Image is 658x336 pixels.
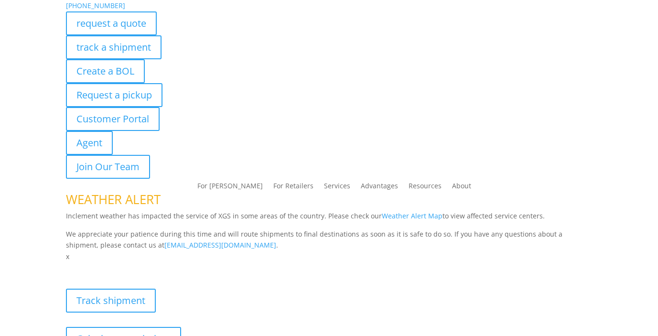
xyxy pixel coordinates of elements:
a: Create a BOL [66,59,145,83]
a: About [452,183,471,193]
a: For [PERSON_NAME] [197,183,263,193]
a: track a shipment [66,35,162,59]
a: Join Our Team [66,155,150,179]
a: Services [324,183,350,193]
a: request a quote [66,11,157,35]
p: We appreciate your patience during this time and will route shipments to final destinations as so... [66,228,593,251]
b: Visibility, transparency, and control for your entire supply chain. [66,264,279,273]
a: For Retailers [273,183,313,193]
p: Inclement weather has impacted the service of XGS in some areas of the country. Please check our ... [66,210,593,228]
a: Track shipment [66,289,156,313]
a: [EMAIL_ADDRESS][DOMAIN_NAME] [164,240,276,249]
a: Agent [66,131,113,155]
a: Weather Alert Map [382,211,442,220]
a: [PHONE_NUMBER] [66,1,125,10]
span: WEATHER ALERT [66,191,161,208]
a: Request a pickup [66,83,162,107]
a: Resources [409,183,442,193]
a: Advantages [361,183,398,193]
a: Customer Portal [66,107,160,131]
p: x [66,251,593,262]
